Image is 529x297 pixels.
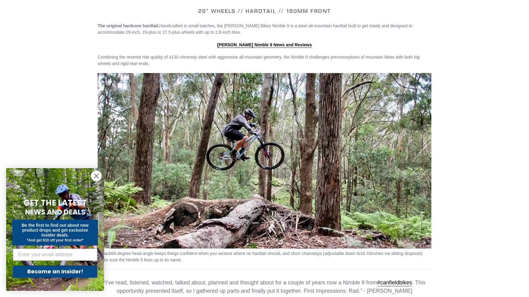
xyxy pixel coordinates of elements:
span: GET THE LATEST [24,197,87,208]
span: 16.33 [360,251,371,256]
span: NEWS AND DEALS [25,207,85,217]
span: 66 [111,251,116,256]
strong: The original hardcore hardtail. [98,23,159,28]
a: [PERSON_NAME] Nimble 9 News and Reviews [217,42,312,48]
span: Handcrafted in small batches, the [PERSON_NAME] Bikes Nimble 9 is a steel all-mountain hardtail b... [98,23,412,35]
button: Become an Insider! [13,265,97,278]
span: Be the first to find out about new product drops and get exclusive insider deals. [22,223,89,237]
span: “I’ve read, listened, watched, talked about, planned and thought about for a couple of years now ... [103,280,377,286]
span: . This opportunity presented itself, so I gathered up parts and finally put it together. First Im... [117,280,426,294]
input: Enter your email address [13,249,97,261]
span: -degree head-angle keeps things confident when you venture where no hardtail should, and short ch... [116,251,360,256]
button: Close dialog [91,171,102,181]
span: Combining the revered ride quality of 4130 chromoly steel with aggressive all-mountain geometry, ... [98,55,420,66]
a: #canfieldbikes [377,280,412,286]
strong: 29" WHEELS // HARDTAIL // 150mm FRONT [198,7,331,14]
span: *And get $10 off your first order* [27,238,83,242]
